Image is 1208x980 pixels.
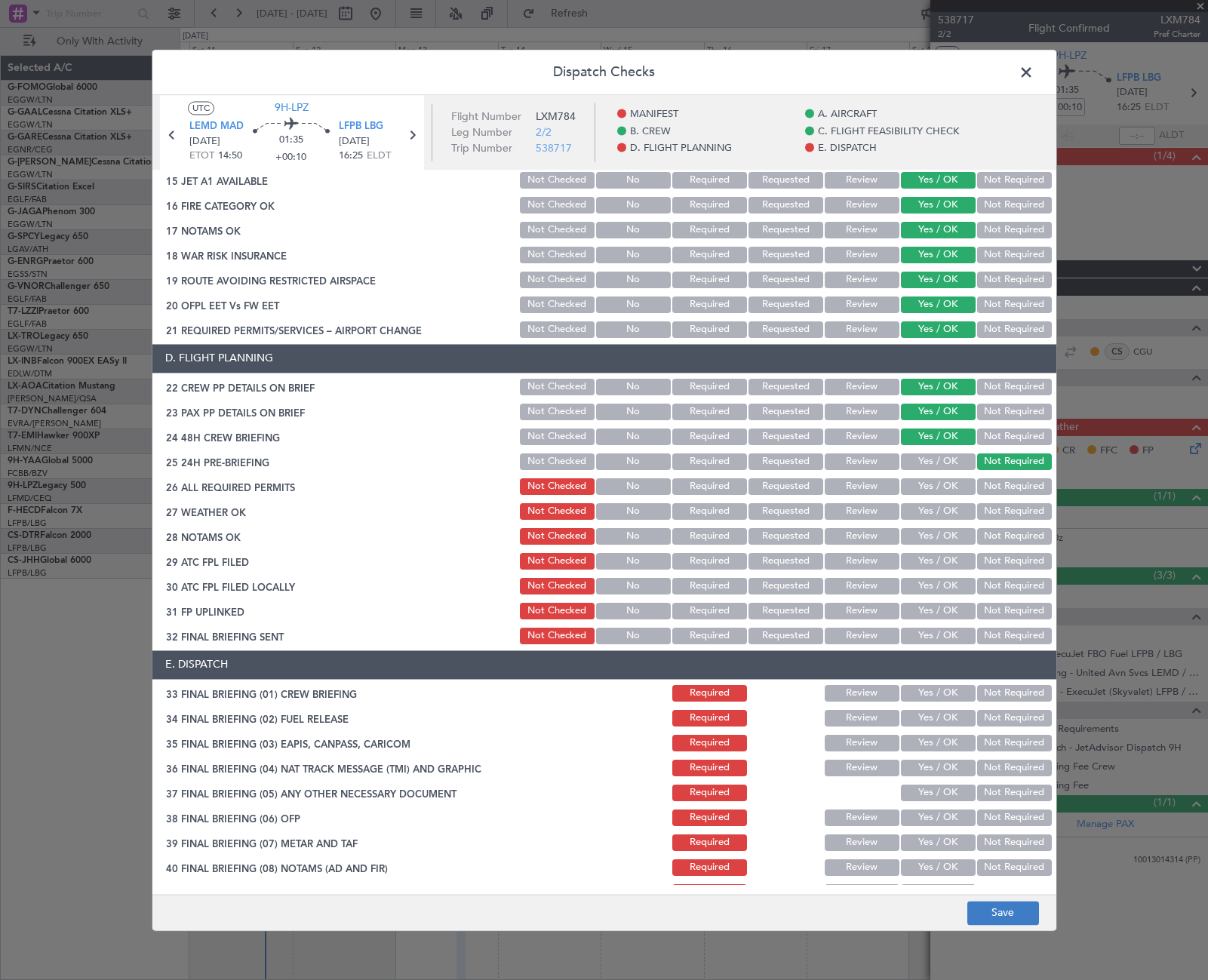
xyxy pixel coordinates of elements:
[901,321,976,338] button: Yes / OK
[901,785,976,801] button: Yes / OK
[977,222,1052,238] button: Not Required
[977,760,1052,776] button: Not Required
[901,528,976,545] button: Yes / OK
[977,785,1052,801] button: Not Required
[901,478,976,495] button: Yes / OK
[977,528,1052,545] button: Not Required
[977,429,1052,445] button: Not Required
[977,685,1052,702] button: Not Required
[967,901,1039,925] button: Save
[977,296,1052,313] button: Not Required
[977,379,1052,395] button: Not Required
[977,247,1052,263] button: Not Required
[901,404,976,420] button: Yes / OK
[901,603,976,619] button: Yes / OK
[901,859,976,876] button: Yes / OK
[977,503,1052,520] button: Not Required
[977,735,1052,751] button: Not Required
[901,553,976,570] button: Yes / OK
[901,578,976,594] button: Yes / OK
[818,124,959,140] span: C. FLIGHT FEASIBILITY CHECK
[901,197,976,214] button: Yes / OK
[901,834,976,851] button: Yes / OK
[977,404,1052,420] button: Not Required
[901,222,976,238] button: Yes / OK
[901,379,976,395] button: Yes / OK
[977,453,1052,470] button: Not Required
[977,809,1052,826] button: Not Required
[977,553,1052,570] button: Not Required
[977,272,1052,288] button: Not Required
[977,578,1052,594] button: Not Required
[901,710,976,727] button: Yes / OK
[901,429,976,445] button: Yes / OK
[977,628,1052,644] button: Not Required
[901,296,976,313] button: Yes / OK
[977,197,1052,214] button: Not Required
[977,172,1052,189] button: Not Required
[901,453,976,470] button: Yes / OK
[901,272,976,288] button: Yes / OK
[901,172,976,189] button: Yes / OK
[977,478,1052,495] button: Not Required
[977,321,1052,338] button: Not Required
[977,603,1052,619] button: Not Required
[901,685,976,702] button: Yes / OK
[901,809,976,826] button: Yes / OK
[152,50,1056,95] header: Dispatch Checks
[901,503,976,520] button: Yes / OK
[901,735,976,751] button: Yes / OK
[901,247,976,263] button: Yes / OK
[977,710,1052,727] button: Not Required
[901,628,976,644] button: Yes / OK
[901,760,976,776] button: Yes / OK
[901,884,976,901] button: Yes / OK
[977,859,1052,876] button: Not Required
[977,834,1052,851] button: Not Required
